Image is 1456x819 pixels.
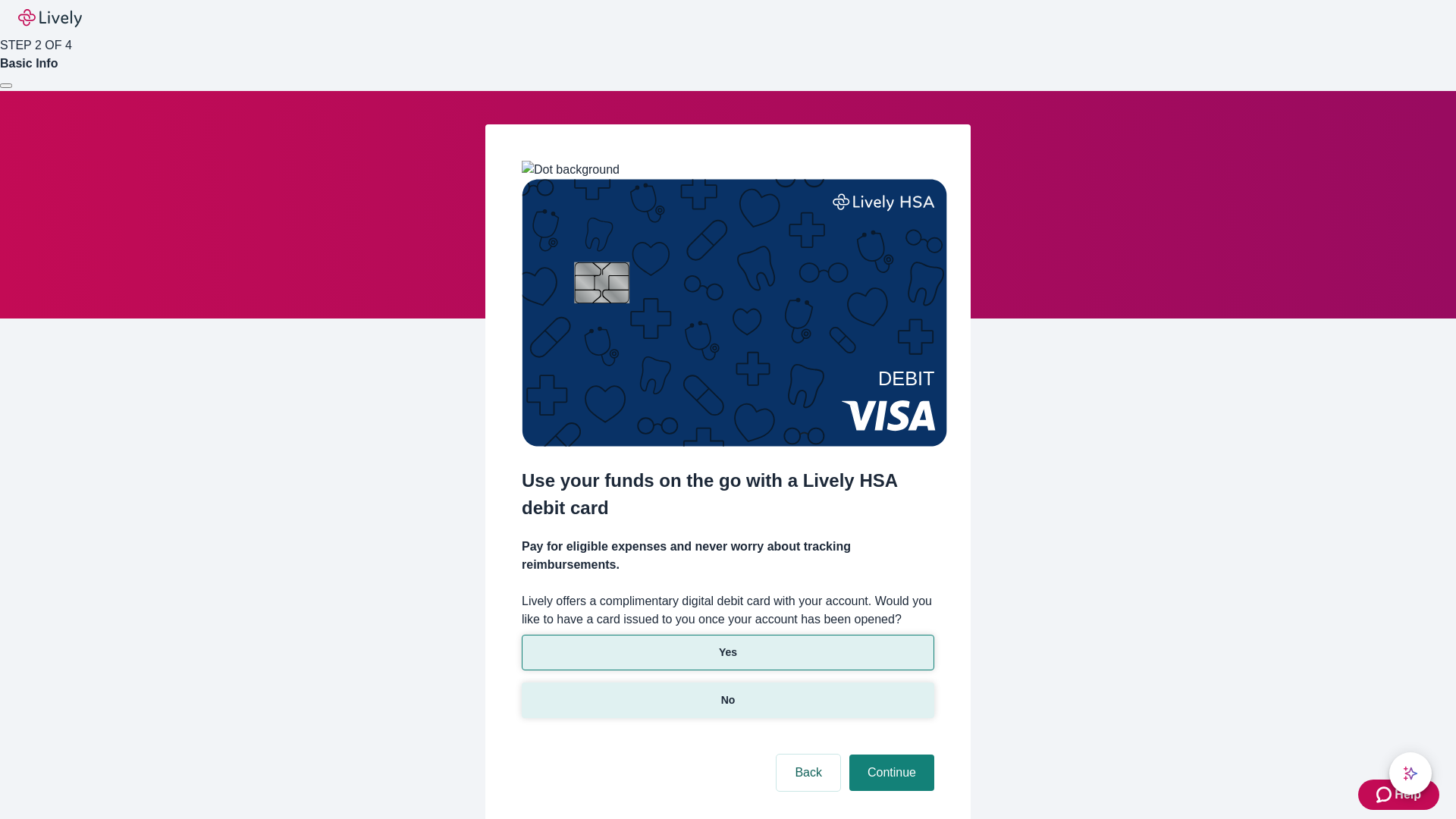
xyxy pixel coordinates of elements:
[721,692,736,708] p: No
[522,161,620,179] img: Dot background
[522,538,934,574] h4: Pay for eligible expenses and never worry about tracking reimbursements.
[522,592,934,629] label: Lively offers a complimentary digital debit card with your account. Would you like to have a card...
[522,467,934,522] h2: Use your funds on the go with a Lively HSA debit card
[1395,786,1421,804] span: Help
[719,645,737,661] p: Yes
[777,755,840,791] button: Back
[1376,786,1395,804] svg: Zendesk support icon
[522,635,934,670] button: Yes
[18,9,82,27] img: Lively
[522,682,934,718] button: No
[1389,752,1432,795] button: chat
[849,755,934,791] button: Continue
[1403,766,1418,781] svg: Lively AI Assistant
[522,179,947,447] img: Debit card
[1358,780,1439,810] button: Zendesk support iconHelp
